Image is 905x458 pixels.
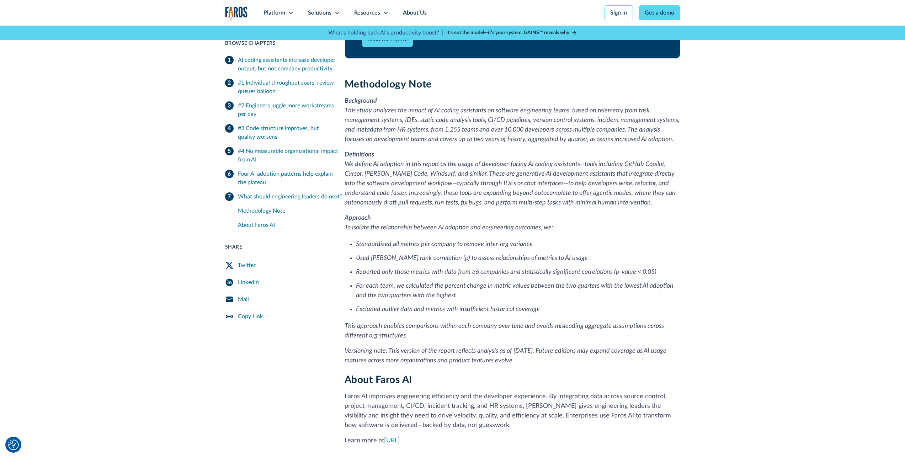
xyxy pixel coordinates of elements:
div: Methodology Note [238,207,353,215]
div: Share [225,244,328,251]
div: Twitter [238,261,256,270]
div: Linkedin [238,278,259,287]
a: #2 Engineers juggle more workstreams per day [225,98,353,121]
div: What should engineering leaders do next? [238,192,342,201]
div: #1 Individual throughput soars, review queues balloon [238,79,353,96]
div: Mail [238,295,249,304]
img: Revisit consent button [8,440,19,450]
a: Four AI adoption patterns help explain the plateau [225,167,353,190]
a: What should engineering leaders do next? [225,190,353,204]
h3: Methodology Note [345,79,680,91]
em: This study analyzes the impact of AI coding assistants on software engineering teams, based on te... [345,107,680,143]
div: Four AI adoption patterns help explain the plateau [238,170,353,187]
em: Versioning note: This version of the report reflects analysis as of [DATE]. Future editions may e... [345,348,666,364]
a: Get a demo [639,5,680,20]
div: AI coding assistants increase developer output, but not company productivity [238,56,353,73]
a: Methodology Note [238,204,353,218]
em: Background [345,98,377,104]
div: #4 No measurable organizational impact from AI [238,147,353,164]
a: Mail Share [225,291,328,308]
div: Solutions [308,9,331,17]
div: #3 Code structure improves, but quality worsens [238,124,353,141]
a: AI coding assistants increase developer output, but not company productivity [225,53,353,76]
a: #1 Individual throughput soars, review queues balloon [225,76,353,98]
a: Twitter Share [225,257,328,274]
a: About Faros AI [238,218,353,232]
img: Logo of the analytics and reporting company Faros. [225,6,248,21]
a: home [225,6,248,21]
p: What's holding back AI's productivity boost? | [328,28,443,37]
div: #2 Engineers juggle more workstreams per day [238,101,353,118]
em: This approach enables comparisons within each company over time and avoids misleading aggregate a... [345,323,664,339]
em: For each team, we calculated the percent change in metric values between the two quarters with th... [356,283,674,299]
em: Reported only those metrics with data from ≥6 companies and statistically significant correlation... [356,269,656,275]
button: Cookie Settings [8,440,19,450]
strong: It’s not the model—it’s your system. GAINS™ reveals why [446,30,569,35]
em: Used [PERSON_NAME] rank correlation (ρ) to assess relationships of metrics to AI usage [356,255,588,261]
em: Standardized all metrics per company to remove inter-org variance [356,241,533,247]
div: Copy Link [238,312,263,321]
em: Excluded outlier data and metrics with insufficient historical coverage [356,306,540,313]
div: About Faros AI [238,221,353,229]
em: Approach [345,215,371,221]
a: LinkedIn Share [225,274,328,291]
a: #4 No measurable organizational impact from AI [225,144,353,167]
div: Platform [263,9,285,17]
a: Copy Link [225,308,328,325]
p: Faros AI improves engineering efficiency and the developer experience. By integrating data across... [345,392,680,430]
h3: About Faros AI [345,374,680,386]
a: Sign in [604,5,633,20]
div: Browse Chapters [225,40,328,47]
em: We define AI adoption in this report as the usage of developer-facing AI coding assistants—tools ... [345,161,676,206]
p: Learn more at [345,436,680,446]
em: To isolate the relationship between AI adoption and engineering outcomes, we: [345,224,553,231]
a: [URL] [384,437,400,444]
em: Definitions [345,151,374,158]
a: #3 Code structure improves, but quality worsens [225,121,353,144]
a: It’s not the model—it’s your system. GAINS™ reveals why [446,29,577,37]
div: Resources [354,9,380,17]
